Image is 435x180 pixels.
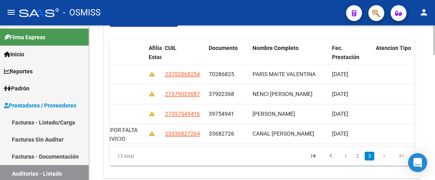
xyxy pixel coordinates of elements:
datatable-header-cell: Documento [205,40,249,75]
span: - OSMISS [63,4,101,21]
span: Inicio [4,50,24,59]
span: Prestadores / Proveedores [4,101,76,110]
datatable-header-cell: Atencion Tipo [372,40,416,75]
a: go to first page [306,152,321,161]
datatable-header-cell: Fec. Prestación [328,40,372,75]
datatable-header-cell: Afiliado Estado [146,40,161,75]
a: 2 [353,152,362,161]
span: CUIL [165,45,177,51]
a: go to previous page [323,152,338,161]
a: 3 [365,152,374,161]
span: 33682726 [209,131,234,137]
span: 70286825 [209,71,234,78]
span: Atencion Tipo [375,45,411,51]
span: Firma Express [4,33,45,42]
span: 27397549416 [165,111,200,117]
a: go to next page [377,152,392,161]
datatable-header-cell: CUIL [161,40,205,75]
span: CANAL [PERSON_NAME] [252,131,314,137]
div: Open Intercom Messenger [408,153,427,172]
mat-icon: person [419,8,429,17]
span: [DATE] [332,111,348,117]
a: go to last page [394,152,409,161]
span: [DATE] [332,71,348,78]
li: page 2 [351,149,363,163]
span: 23702868254 [165,71,200,78]
li: page 1 [340,149,351,163]
span: [DATE] [332,131,348,137]
span: [PERSON_NAME] [252,111,295,117]
span: PARIS MAITE VALENTINA [252,71,316,78]
span: Fec. Prestación [332,45,359,60]
span: Reportes [4,67,33,76]
span: Documento [208,45,237,51]
span: 37902368 [209,91,234,98]
span: [DATE] [332,91,348,98]
datatable-header-cell: Nombre Completo [249,40,328,75]
li: page 3 [363,149,375,163]
a: 1 [341,152,350,161]
span: Padrón [4,84,29,93]
mat-icon: menu [6,8,16,17]
span: Nombre Completo [252,45,298,51]
span: 27379023687 [165,91,200,98]
span: NENCI [PERSON_NAME] [252,91,313,98]
span: 39754941 [209,111,234,117]
span: Afiliado Estado [149,45,169,60]
div: 13 total [110,146,169,166]
span: 23336827264 [165,131,200,137]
